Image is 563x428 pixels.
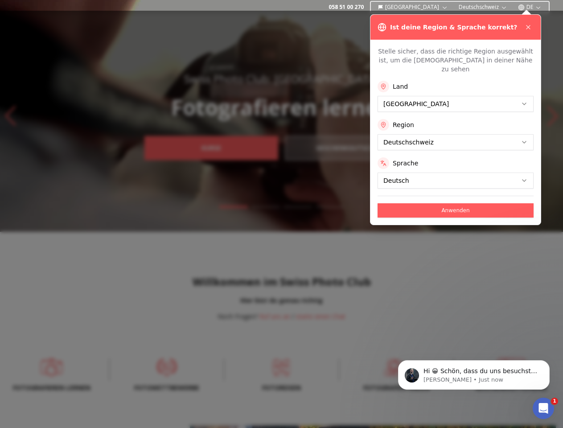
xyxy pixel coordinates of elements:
[378,203,534,218] button: Anwenden
[393,120,414,129] label: Region
[455,2,511,12] button: Deutschschweiz
[551,398,558,405] span: 1
[378,47,534,74] p: Stelle sicher, dass die richtige Region ausgewählt ist, um die [DEMOGRAPHIC_DATA] in deiner Nähe ...
[393,159,418,168] label: Sprache
[390,23,517,32] h3: Ist deine Region & Sprache korrekt?
[533,398,554,419] iframe: Intercom live chat
[374,2,452,12] button: [GEOGRAPHIC_DATA]
[329,4,364,11] a: 058 51 00 270
[385,342,563,404] iframe: Intercom notifications message
[393,82,408,91] label: Land
[514,2,545,12] button: DE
